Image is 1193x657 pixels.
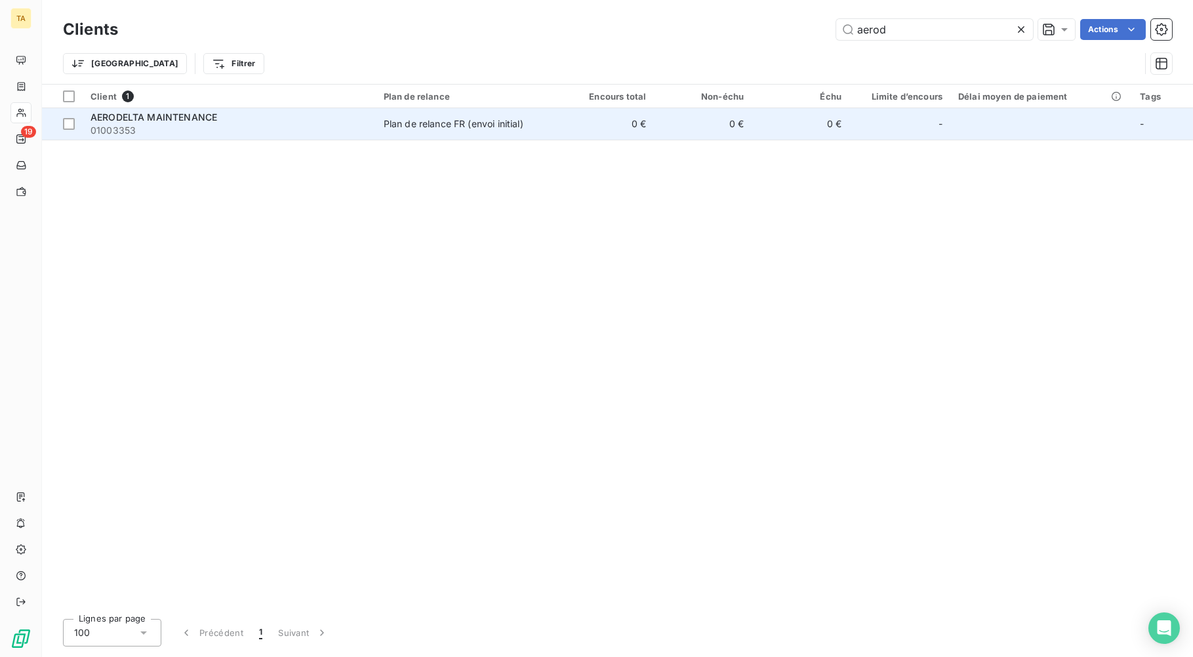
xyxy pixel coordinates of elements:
input: Rechercher [836,19,1033,40]
td: 0 € [556,108,654,140]
img: Logo LeanPay [10,628,31,649]
span: - [939,117,942,130]
button: Suivant [270,619,336,647]
span: 100 [74,626,90,639]
div: Échu [759,91,841,102]
td: 0 € [654,108,752,140]
h3: Clients [63,18,118,41]
div: Limite d’encours [857,91,942,102]
span: AERODELTA MAINTENANCE [91,111,217,123]
div: TA [10,8,31,29]
div: Délai moyen de paiement [958,91,1124,102]
td: 0 € [752,108,849,140]
span: 01003353 [91,124,368,137]
button: 1 [251,619,270,647]
span: 1 [259,626,262,639]
span: Client [91,91,117,102]
div: Encours total [564,91,646,102]
div: Plan de relance FR (envoi initial) [384,117,523,130]
button: Précédent [172,619,251,647]
button: [GEOGRAPHIC_DATA] [63,53,187,74]
span: 1 [122,90,134,102]
div: Tags [1140,91,1185,102]
button: Filtrer [203,53,264,74]
div: Non-échu [662,91,744,102]
button: Actions [1080,19,1146,40]
div: Open Intercom Messenger [1148,612,1180,644]
span: 19 [21,126,36,138]
span: - [1140,118,1144,129]
div: Plan de relance [384,91,549,102]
